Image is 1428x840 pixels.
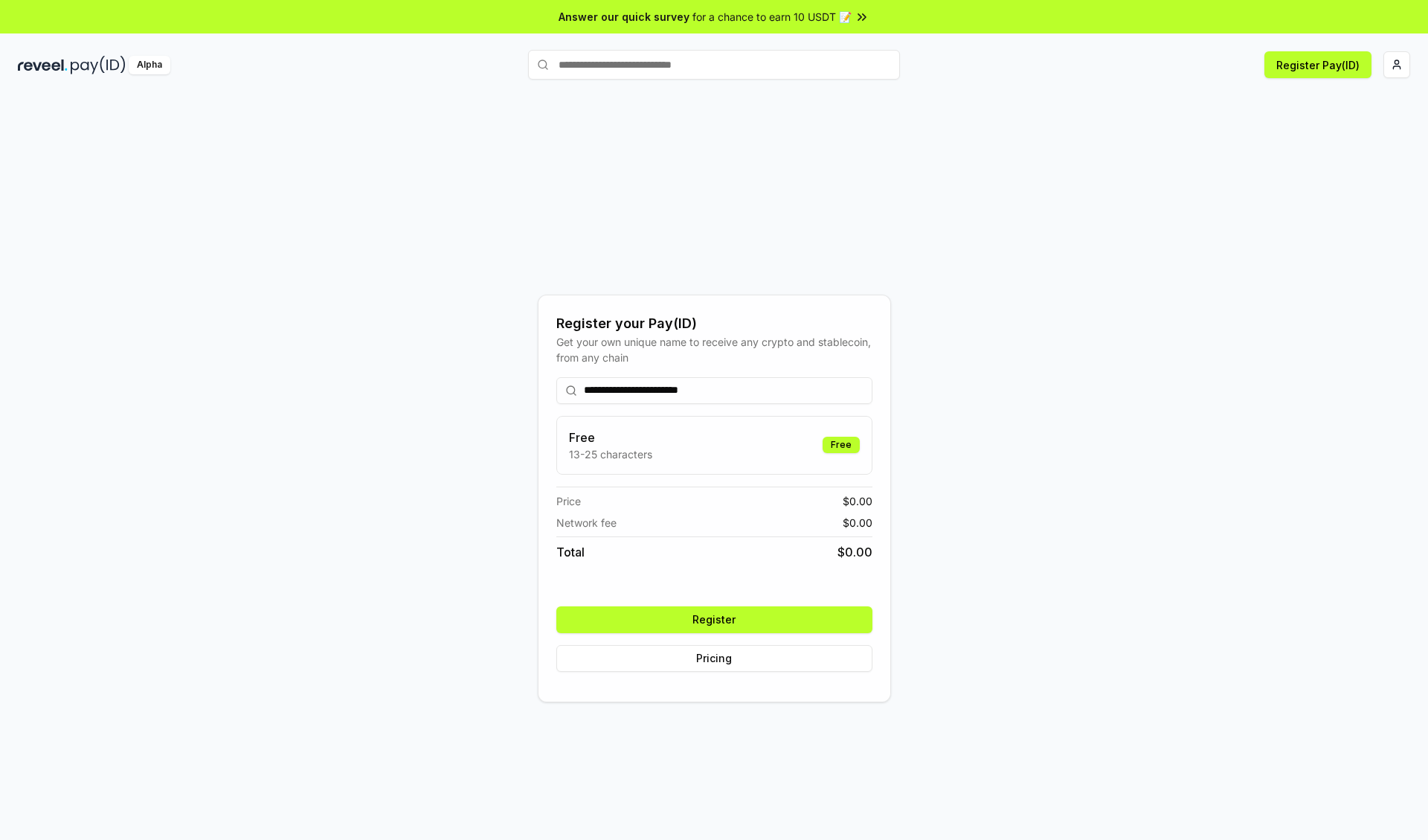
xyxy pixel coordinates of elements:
[823,437,860,453] div: Free
[692,9,852,25] span: for a chance to earn 10 USDT 📝
[569,446,652,462] p: 13-25 characters
[71,56,126,74] img: pay_id
[556,543,585,561] span: Total
[556,493,581,509] span: Price
[18,56,68,74] img: reveel_dark
[556,334,872,365] div: Get your own unique name to receive any crypto and stablecoin, from any chain
[843,493,872,509] span: $ 0.00
[556,645,872,672] button: Pricing
[556,515,617,530] span: Network fee
[1264,51,1371,78] button: Register Pay(ID)
[559,9,689,25] span: Answer our quick survey
[556,313,872,334] div: Register your Pay(ID)
[569,429,652,446] h3: Free
[843,515,872,530] span: $ 0.00
[129,56,170,74] div: Alpha
[556,606,872,633] button: Register
[837,543,872,561] span: $ 0.00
